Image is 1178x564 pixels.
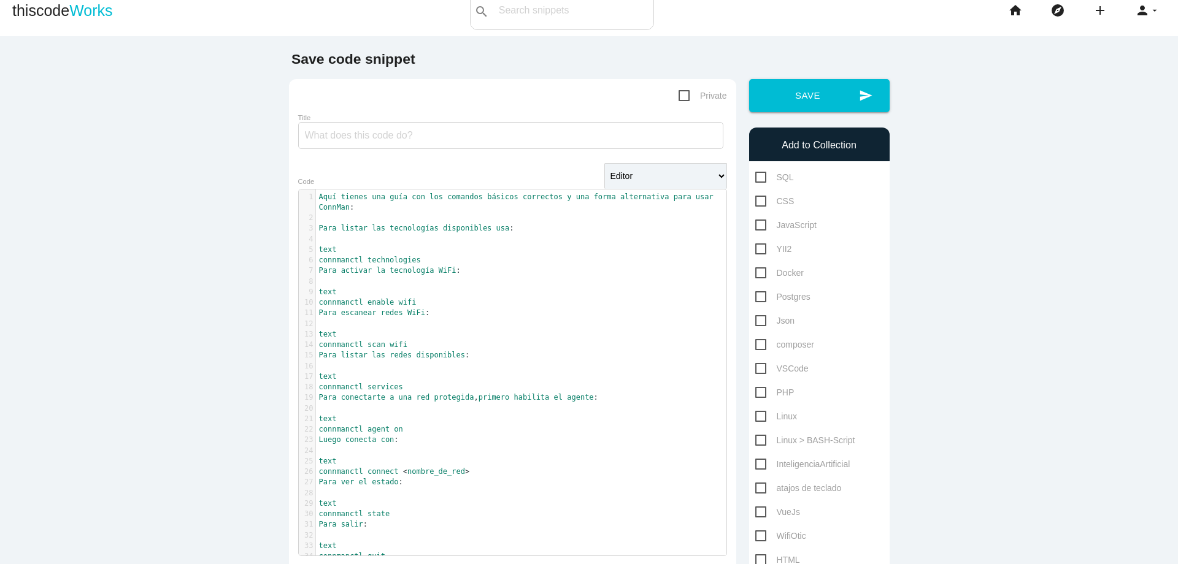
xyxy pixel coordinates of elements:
[319,425,363,433] span: connmanctl
[299,424,315,435] div: 22
[594,192,616,201] span: forma
[755,337,814,352] span: composer
[319,372,337,381] span: text
[755,289,810,305] span: Postgres
[341,520,363,528] span: salir
[755,385,795,400] span: PHP
[319,224,514,232] span: :
[319,266,461,275] span: :
[319,383,363,391] span: connmanctl
[390,266,434,275] span: tecnología
[390,393,394,402] span: a
[299,350,315,360] div: 15
[319,541,337,550] span: text
[319,478,337,486] span: Para
[299,467,315,477] div: 26
[319,203,350,211] span: ConnMan
[368,383,403,391] span: services
[755,265,804,281] span: Docker
[620,192,669,201] span: alternativa
[319,414,337,423] span: text
[372,224,385,232] span: las
[368,340,385,349] span: scan
[299,414,315,424] div: 21
[381,308,403,317] span: redes
[298,178,315,185] label: Code
[465,467,469,476] span: >
[755,361,809,376] span: VSCode
[319,393,337,402] span: Para
[299,446,315,456] div: 24
[299,551,315,562] div: 34
[755,409,797,424] span: Linux
[299,265,315,276] div: 7
[319,351,337,359] span: Para
[341,351,368,359] span: listar
[299,477,315,487] div: 27
[368,298,394,307] span: enable
[674,192,691,201] span: para
[447,192,483,201] span: comandos
[403,467,407,476] span: <
[299,509,315,519] div: 30
[319,308,337,317] span: Para
[755,481,842,496] span: atajos de teclado
[319,224,337,232] span: Para
[755,242,792,257] span: YII2
[319,288,337,296] span: text
[299,213,315,223] div: 2
[679,88,727,104] span: Private
[299,319,315,329] div: 12
[319,266,337,275] span: Para
[359,478,368,486] span: el
[299,234,315,245] div: 4
[696,192,714,201] span: usar
[299,340,315,350] div: 14
[319,308,430,317] span: :
[417,393,430,402] span: red
[69,2,112,19] span: Works
[434,393,474,402] span: protegida
[341,478,355,486] span: ver
[755,218,817,233] span: JavaScript
[429,192,443,201] span: los
[749,79,890,112] button: sendSave
[399,298,417,307] span: wifi
[319,435,341,444] span: Luego
[407,308,425,317] span: WiFi
[298,122,723,149] input: What does this code do?
[299,287,315,297] div: 9
[755,140,883,151] h6: Add to Collection
[399,393,412,402] span: una
[755,194,795,209] span: CSS
[291,51,415,67] b: Save code snippet
[496,224,510,232] span: usa
[341,224,368,232] span: listar
[299,530,315,541] div: 32
[755,528,806,544] span: WifiOtic
[299,541,315,551] div: 33
[299,488,315,498] div: 28
[299,329,315,340] div: 13
[299,245,315,255] div: 5
[299,456,315,467] div: 25
[390,224,438,232] span: tecnologías
[319,467,363,476] span: connmanctl
[479,393,510,402] span: primero
[514,393,550,402] span: habilita
[299,361,315,372] div: 16
[439,266,456,275] span: WiFi
[368,509,390,518] span: state
[368,552,385,560] span: quit
[299,403,315,414] div: 20
[859,79,872,112] i: send
[372,478,398,486] span: estado
[319,245,337,254] span: text
[319,457,337,465] span: text
[341,308,377,317] span: escanear
[299,308,315,318] div: 11
[372,192,385,201] span: una
[755,505,800,520] span: VueJs
[368,425,390,433] span: agent
[755,433,855,448] span: Linux > BASH-Script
